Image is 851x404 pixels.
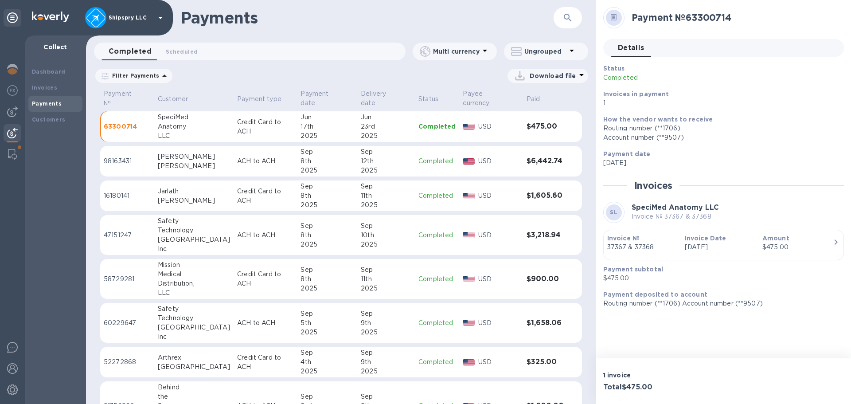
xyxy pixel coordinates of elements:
p: 37367 & 37368 [607,243,678,252]
p: Collect [32,43,79,51]
span: Payment type [237,94,293,104]
p: Customer [158,94,188,104]
p: 47151247 [104,231,151,240]
p: USD [478,122,519,131]
div: 2025 [361,200,411,210]
span: Delivery date [361,89,411,108]
p: [DATE] [603,158,837,168]
div: 8th [301,157,354,166]
p: 16180141 [104,191,151,200]
p: Completed [418,275,456,284]
div: [PERSON_NAME] [158,152,230,161]
p: ACH to ACH [237,157,293,166]
p: 52272868 [104,357,151,367]
p: Download file [530,71,576,80]
span: Scheduled [166,47,198,56]
p: ACH to ACH [237,318,293,328]
div: Sep [361,147,411,157]
b: Invoices in payment [603,90,669,98]
div: Sep [361,221,411,231]
div: 2025 [361,367,411,376]
b: SpeciMed Anatomy LLC [632,203,719,212]
p: USD [478,231,519,240]
p: Multi currency [433,47,480,56]
div: 2025 [301,166,354,175]
div: 9th [361,357,411,367]
div: SpeciMed [158,113,230,122]
p: 58729281 [104,275,151,284]
b: Amount [762,235,789,242]
p: Completed [418,157,456,166]
p: USD [478,191,519,200]
p: Paid [527,94,540,104]
p: Payment type [237,94,281,104]
div: Sep [301,147,354,157]
p: Credit Card to ACH [237,270,293,288]
div: 11th [361,275,411,284]
div: 2025 [361,284,411,293]
div: $475.00 [762,243,833,252]
div: 4th [301,357,354,367]
div: 10th [361,231,411,240]
div: 11th [361,191,411,200]
div: Sep [361,182,411,191]
h2: Invoices [634,180,673,191]
b: Invoices [32,84,57,91]
p: Payee currency [463,89,507,108]
b: SL [610,209,617,216]
div: Inc [158,244,230,254]
div: Medical [158,270,230,279]
b: Dashboard [32,68,66,75]
div: 12th [361,157,411,166]
b: Payment deposited to account [603,291,707,298]
div: Technology [158,314,230,323]
p: Status [418,94,438,104]
div: Mission [158,260,230,270]
p: Routing number (**1706) Account number (**9507) [603,299,837,308]
div: 2025 [361,166,411,175]
div: [PERSON_NAME] [158,196,230,205]
p: Completed [418,318,456,328]
div: Distribution, [158,279,230,288]
div: Sep [361,392,411,401]
div: 2025 [361,328,411,337]
p: Credit Card to ACH [237,353,293,372]
div: Jarlath [158,187,230,196]
h3: $325.00 [527,358,564,366]
b: Payment date [603,150,651,157]
p: Delivery date [361,89,400,108]
div: Sep [301,182,354,191]
p: 1 invoice [603,371,720,380]
p: Ungrouped [524,47,566,56]
p: $475.00 [603,274,837,283]
div: Anatomy [158,122,230,131]
p: Credit Card to ACH [237,118,293,136]
b: Invoice № [607,235,640,242]
h3: $900.00 [527,275,564,283]
b: Customers [32,116,66,123]
div: 8th [301,231,354,240]
div: Sep [301,221,354,231]
p: Completed [418,231,456,240]
span: Paid [527,94,552,104]
div: 17th [301,122,354,131]
p: 1 [603,98,837,108]
div: 2025 [361,240,411,249]
div: 2025 [301,200,354,210]
div: Behind [158,383,230,392]
span: Status [418,94,450,104]
p: Completed [418,357,456,367]
b: Status [603,65,625,72]
img: USD [463,124,475,130]
div: [PERSON_NAME] [158,161,230,171]
div: Sep [301,348,354,357]
p: USD [478,157,519,166]
h3: $1,605.60 [527,192,564,200]
h3: $6,442.74 [527,157,564,165]
img: USD [463,320,475,326]
div: the [158,392,230,401]
div: 8th [301,275,354,284]
div: [GEOGRAPHIC_DATA] [158,362,230,372]
div: Sep [361,265,411,275]
p: Payment № [104,89,139,108]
